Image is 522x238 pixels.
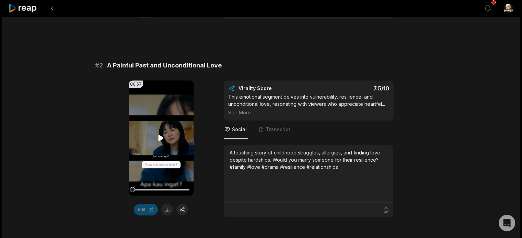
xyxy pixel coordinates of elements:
span: A Painful Past and Unconditional Love [107,61,222,70]
div: This emotional segment delves into vulnerability, resilience, and unconditional love, resonating ... [228,93,389,116]
nav: Tabs [224,121,394,139]
div: A touching story of childhood struggles, allergies, and finding love despite hardships. Would you... [230,149,388,171]
span: Transcript [266,126,290,133]
span: Social [232,126,247,133]
div: See More [228,109,389,116]
div: Open Intercom Messenger [499,215,515,231]
video: Your browser does not support mp4 format. [129,80,194,196]
span: # 2 [95,61,103,70]
div: Virality Score [239,85,312,92]
button: Edit [134,204,158,215]
div: 7.5 /10 [315,85,389,92]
